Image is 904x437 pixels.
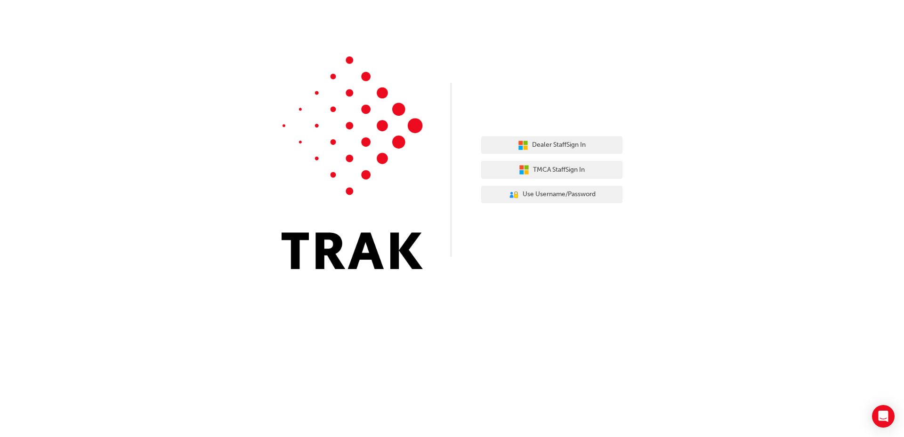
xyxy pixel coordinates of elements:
[481,186,622,204] button: Use Username/Password
[481,161,622,179] button: TMCA StaffSign In
[523,189,596,200] span: Use Username/Password
[872,405,895,428] div: Open Intercom Messenger
[282,56,423,269] img: Trak
[481,136,622,154] button: Dealer StaffSign In
[533,165,585,175] span: TMCA Staff Sign In
[532,140,586,151] span: Dealer Staff Sign In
